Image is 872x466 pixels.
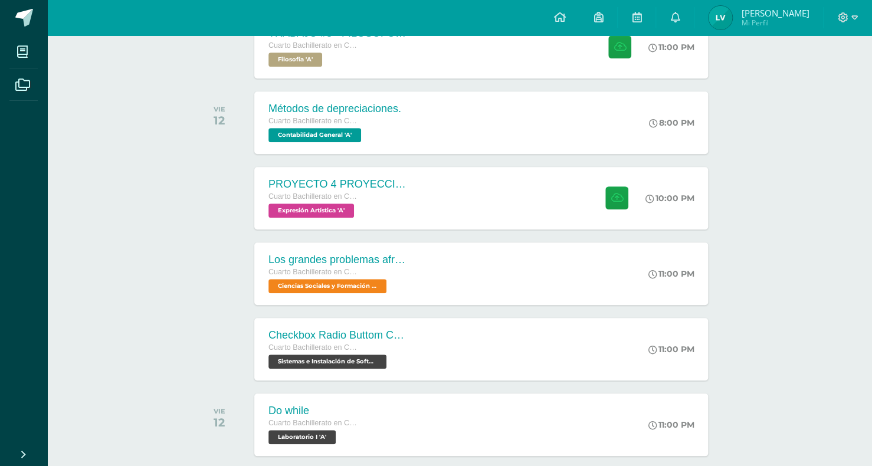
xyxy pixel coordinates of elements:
[268,405,357,417] div: Do while
[268,128,361,142] span: Contabilidad General 'A'
[268,329,410,342] div: Checkbox Radio Buttom Cajas de Selección
[268,343,357,352] span: Cuarto Bachillerato en CCLL con Orientación en Computación
[268,41,357,50] span: Cuarto Bachillerato en CCLL con Orientación en Computación
[268,355,386,369] span: Sistemas e Instalación de Software 'A'
[709,6,732,29] img: e5efa45f6fc428ab389feff8686ae542.png
[268,178,410,191] div: PROYECTO 4 PROYECCION 2
[648,419,694,430] div: 11:00 PM
[268,103,401,115] div: Métodos de depreciaciones.
[648,344,694,355] div: 11:00 PM
[645,193,694,204] div: 10:00 PM
[268,117,357,125] span: Cuarto Bachillerato en CCLL con Orientación en Computación
[214,415,225,429] div: 12
[741,18,809,28] span: Mi Perfil
[648,42,694,52] div: 11:00 PM
[268,268,357,276] span: Cuarto Bachillerato en CCLL con Orientación en Computación
[214,105,225,113] div: VIE
[268,192,357,201] span: Cuarto Bachillerato en CCLL con Orientación en Computación
[648,268,694,279] div: 11:00 PM
[268,430,336,444] span: Laboratorio I 'A'
[268,419,357,427] span: Cuarto Bachillerato en CCLL con Orientación en Computación
[214,407,225,415] div: VIE
[741,7,809,19] span: [PERSON_NAME]
[268,254,410,266] div: Los grandes problemas afrontados
[268,204,354,218] span: Expresión Artística 'A'
[268,279,386,293] span: Ciencias Sociales y Formación Ciudadana 'A'
[214,113,225,127] div: 12
[648,117,694,128] div: 8:00 PM
[268,52,322,67] span: Filosofía 'A'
